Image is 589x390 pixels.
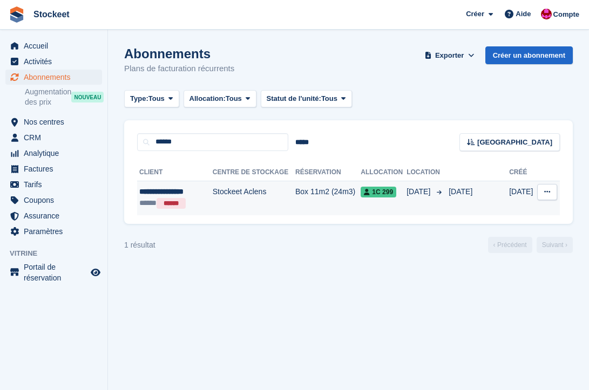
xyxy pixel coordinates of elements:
span: Nos centres [24,114,89,129]
button: Allocation: Tous [184,90,256,108]
span: Portail de réservation [24,262,89,283]
span: Augmentation des prix [25,87,71,107]
span: Activités [24,54,89,69]
button: Type: Tous [124,90,179,108]
a: Suivant [537,237,573,253]
span: Statut de l'unité: [267,93,321,104]
th: Allocation [361,164,407,181]
td: Box 11m2 (24m3) [295,181,361,215]
a: menu [5,208,102,223]
div: NOUVEAU [71,92,104,102]
span: Analytique [24,146,89,161]
span: Vitrine [10,248,107,259]
a: menu [5,262,102,283]
th: Réservation [295,164,361,181]
a: menu [5,130,102,145]
a: Augmentation des prix NOUVEAU [25,86,102,108]
span: Factures [24,161,89,176]
a: menu [5,177,102,192]
td: [DATE] [509,181,535,215]
nav: Page [486,237,575,253]
a: Boutique d'aperçu [89,266,102,279]
a: menu [5,54,102,69]
span: Assurance [24,208,89,223]
span: [DATE] [407,186,432,197]
span: Paramètres [24,224,89,239]
a: Créer un abonnement [485,46,573,64]
span: 1C 299 [361,187,396,197]
a: menu [5,161,102,176]
button: Statut de l'unité: Tous [261,90,352,108]
span: Exporter [435,50,464,61]
th: Centre de stockage [213,164,295,181]
h1: Abonnements [124,46,234,61]
span: Accueil [24,38,89,53]
p: Plans de facturation récurrents [124,63,234,75]
span: CRM [24,130,89,145]
a: menu [5,38,102,53]
span: Tarifs [24,177,89,192]
th: Client [137,164,213,181]
th: Créé [509,164,535,181]
a: menu [5,70,102,85]
span: Aide [516,9,531,19]
span: Allocation: [189,93,226,104]
img: Valentin BURDET [541,9,552,19]
img: stora-icon-8386f47178a22dfd0bd8f6a31ec36ba5ce8667c1dd55bd0f319d3a0aa187defe.svg [9,6,25,23]
a: menu [5,146,102,161]
span: Compte [553,9,579,20]
span: Tous [321,93,337,104]
a: menu [5,224,102,239]
th: Location [407,164,444,181]
span: [GEOGRAPHIC_DATA] [477,137,552,148]
span: Tous [148,93,165,104]
span: [DATE] [449,187,472,196]
span: Abonnements [24,70,89,85]
span: Créer [466,9,484,19]
a: menu [5,114,102,129]
a: Stockeet [29,5,74,23]
td: Stockeet Aclens [213,181,295,215]
span: Tous [226,93,242,104]
button: Exporter [423,46,477,64]
a: menu [5,193,102,208]
span: Coupons [24,193,89,208]
a: Précédent [488,237,532,253]
span: Type: [130,93,148,104]
div: 1 résultat [124,240,155,251]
